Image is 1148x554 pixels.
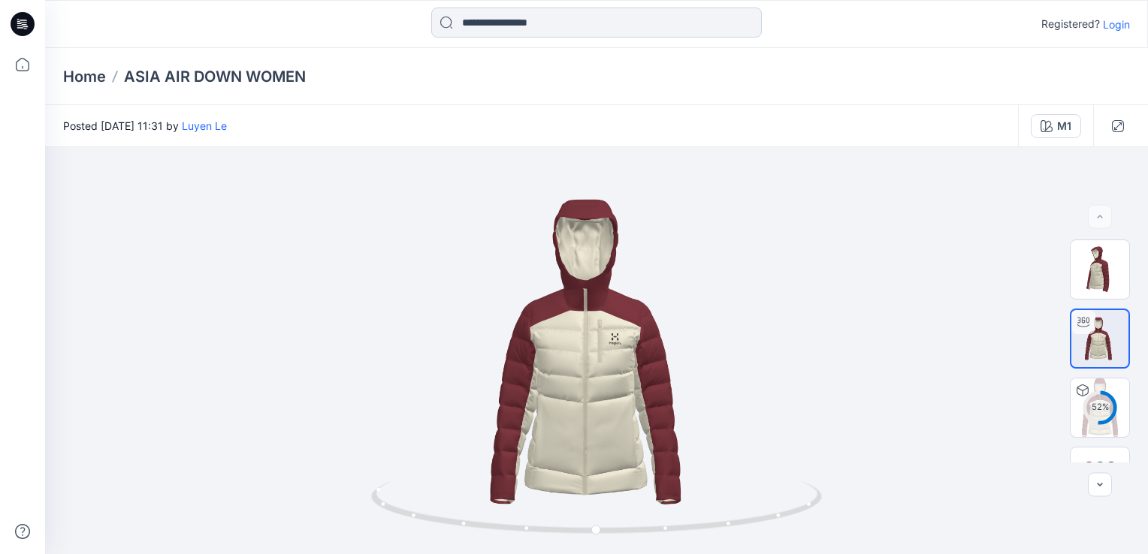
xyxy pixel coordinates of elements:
[1041,15,1100,33] p: Registered?
[1103,17,1130,32] p: Login
[63,118,227,134] span: Posted [DATE] 11:31 by
[1071,310,1128,367] img: Turntable
[1071,240,1129,299] img: Thumbnail
[1031,114,1081,138] button: M1
[182,119,227,132] a: Luyen Le
[1057,118,1071,134] div: M1
[1071,459,1129,494] img: All colorways
[63,66,106,87] a: Home
[1071,378,1129,437] img: ASIA AIR DOWN WOMEN M1
[1082,401,1118,414] div: 52 %
[124,66,306,87] p: ASIA AIR DOWN WOMEN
